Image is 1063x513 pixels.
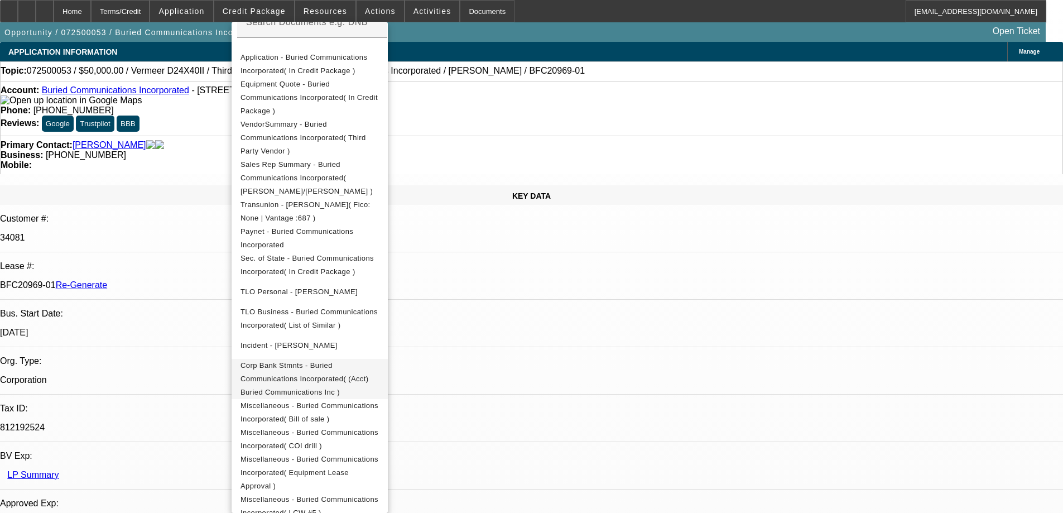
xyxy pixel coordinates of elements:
[232,332,388,359] button: Incident - Rizzi, Aaron
[232,118,388,158] button: VendorSummary - Buried Communications Incorporated( Third Party Vendor )
[232,279,388,305] button: TLO Personal - Rizzi, Aaron
[232,225,388,252] button: Paynet - Buried Communications Incorporated
[241,401,378,423] span: Miscellaneous - Buried Communications Incorporated( Bill of sale )
[232,252,388,279] button: Sec. of State - Buried Communications Incorporated( In Credit Package )
[232,426,388,453] button: Miscellaneous - Buried Communications Incorporated( COI drill )
[241,227,353,249] span: Paynet - Buried Communications Incorporated
[241,428,378,450] span: Miscellaneous - Buried Communications Incorporated( COI drill )
[232,399,388,426] button: Miscellaneous - Buried Communications Incorporated( Bill of sale )
[241,455,378,490] span: Miscellaneous - Buried Communications Incorporated( Equipment Lease Approval )
[241,341,338,349] span: Incident - [PERSON_NAME]
[246,17,368,27] mat-label: Search Documents e.g. DNB
[241,120,366,155] span: VendorSummary - Buried Communications Incorporated( Third Party Vendor )
[232,51,388,78] button: Application - Buried Communications Incorporated( In Credit Package )
[232,198,388,225] button: Transunion - Rizzi, Aaron( Fico: None | Vantage :687 )
[232,158,388,198] button: Sales Rep Summary - Buried Communications Incorporated( Flores, Brian/Hendrix, Miles )
[241,80,378,115] span: Equipment Quote - Buried Communications Incorporated( In Credit Package )
[232,305,388,332] button: TLO Business - Buried Communications Incorporated( List of Similar )
[241,254,374,276] span: Sec. of State - Buried Communications Incorporated( In Credit Package )
[232,453,388,493] button: Miscellaneous - Buried Communications Incorporated( Equipment Lease Approval )
[241,308,378,329] span: TLO Business - Buried Communications Incorporated( List of Similar )
[232,359,388,399] button: Corp Bank Stmnts - Buried Communications Incorporated( (Acct) Buried Communications Inc )
[241,200,371,222] span: Transunion - [PERSON_NAME]( Fico: None | Vantage :687 )
[232,78,388,118] button: Equipment Quote - Buried Communications Incorporated( In Credit Package )
[241,287,358,296] span: TLO Personal - [PERSON_NAME]
[241,53,367,75] span: Application - Buried Communications Incorporated( In Credit Package )
[241,160,373,195] span: Sales Rep Summary - Buried Communications Incorporated( [PERSON_NAME]/[PERSON_NAME] )
[241,361,369,396] span: Corp Bank Stmnts - Buried Communications Incorporated( (Acct) Buried Communications Inc )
